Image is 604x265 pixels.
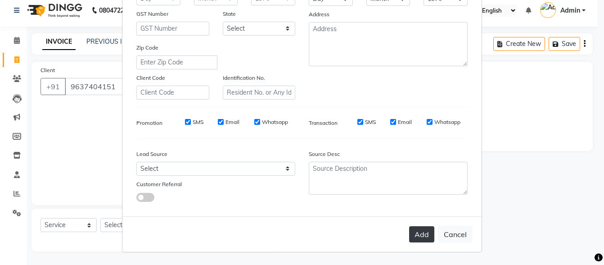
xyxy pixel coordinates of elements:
[136,22,209,36] input: GST Number
[262,118,288,126] label: Whatsapp
[438,226,473,243] button: Cancel
[223,86,296,100] input: Resident No. or Any Id
[309,119,338,127] label: Transaction
[223,10,236,18] label: State
[309,150,340,158] label: Source Desc
[225,118,239,126] label: Email
[136,74,165,82] label: Client Code
[309,10,329,18] label: Address
[223,74,265,82] label: Identification No.
[136,150,167,158] label: Lead Source
[136,44,158,52] label: Zip Code
[136,55,217,69] input: Enter Zip Code
[136,86,209,100] input: Client Code
[136,180,182,188] label: Customer Referral
[434,118,460,126] label: Whatsapp
[365,118,376,126] label: SMS
[136,119,162,127] label: Promotion
[398,118,412,126] label: Email
[409,226,434,242] button: Add
[193,118,203,126] label: SMS
[136,10,168,18] label: GST Number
